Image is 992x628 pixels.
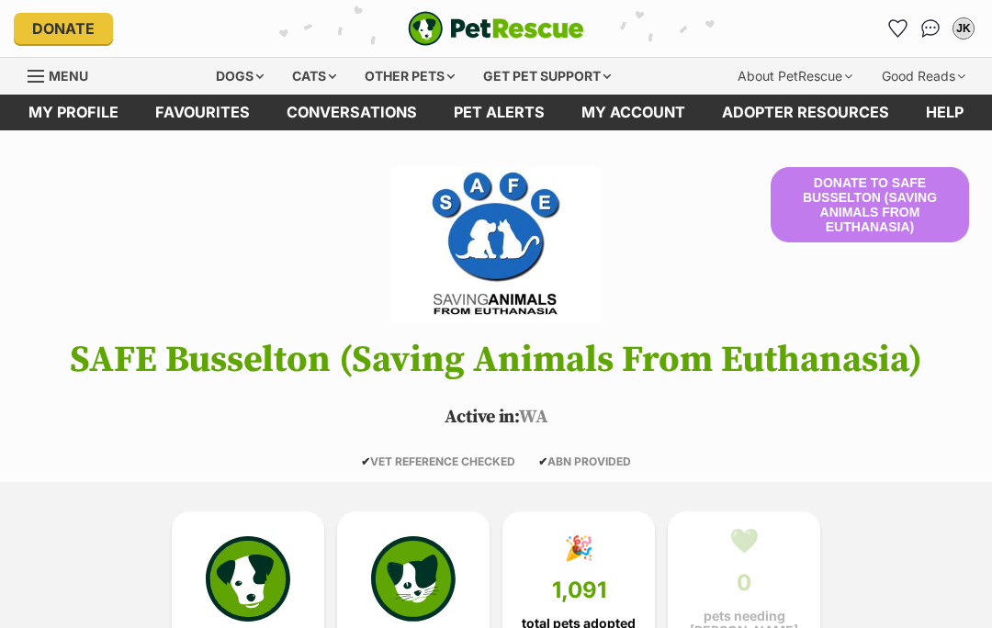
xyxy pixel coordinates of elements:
[361,454,370,468] icon: ✔
[538,454,631,468] span: ABN PROVIDED
[564,534,593,562] div: 🎉
[28,58,101,91] a: Menu
[391,167,601,323] img: SAFE Busselton (Saving Animals From Euthanasia)
[206,536,290,621] img: petrescue-icon-eee76f85a60ef55c4a1927667547b313a7c0e82042636edf73dce9c88f694885.svg
[771,167,969,242] button: Donate to SAFE Busselton (Saving Animals From Euthanasia)
[49,68,88,84] span: Menu
[371,536,456,621] img: cat-icon-068c71abf8fe30c970a85cd354bc8e23425d12f6e8612795f06af48be43a487a.svg
[268,95,435,130] a: conversations
[949,14,978,43] button: My account
[883,14,978,43] ul: Account quick links
[883,14,912,43] a: Favourites
[552,578,606,603] span: 1,091
[538,454,547,468] icon: ✔
[14,13,113,44] a: Donate
[954,19,973,38] div: JK
[563,95,704,130] a: My account
[10,95,137,130] a: My profile
[470,58,624,95] div: Get pet support
[737,570,751,596] span: 0
[704,95,907,130] a: Adopter resources
[445,406,519,429] span: Active in:
[729,527,759,555] div: 💚
[435,95,563,130] a: Pet alerts
[361,454,515,468] span: VET REFERENCE CHECKED
[203,58,276,95] div: Dogs
[279,58,349,95] div: Cats
[921,19,941,38] img: chat-41dd97257d64d25036548639549fe6c8038ab92f7586957e7f3b1b290dea8141.svg
[725,58,865,95] div: About PetRescue
[352,58,468,95] div: Other pets
[869,58,978,95] div: Good Reads
[408,11,584,46] img: logo-e224e6f780fb5917bec1dbf3a21bbac754714ae5b6737aabdf751b685950b380.svg
[408,11,584,46] a: PetRescue
[907,95,982,130] a: Help
[916,14,945,43] a: Conversations
[137,95,268,130] a: Favourites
